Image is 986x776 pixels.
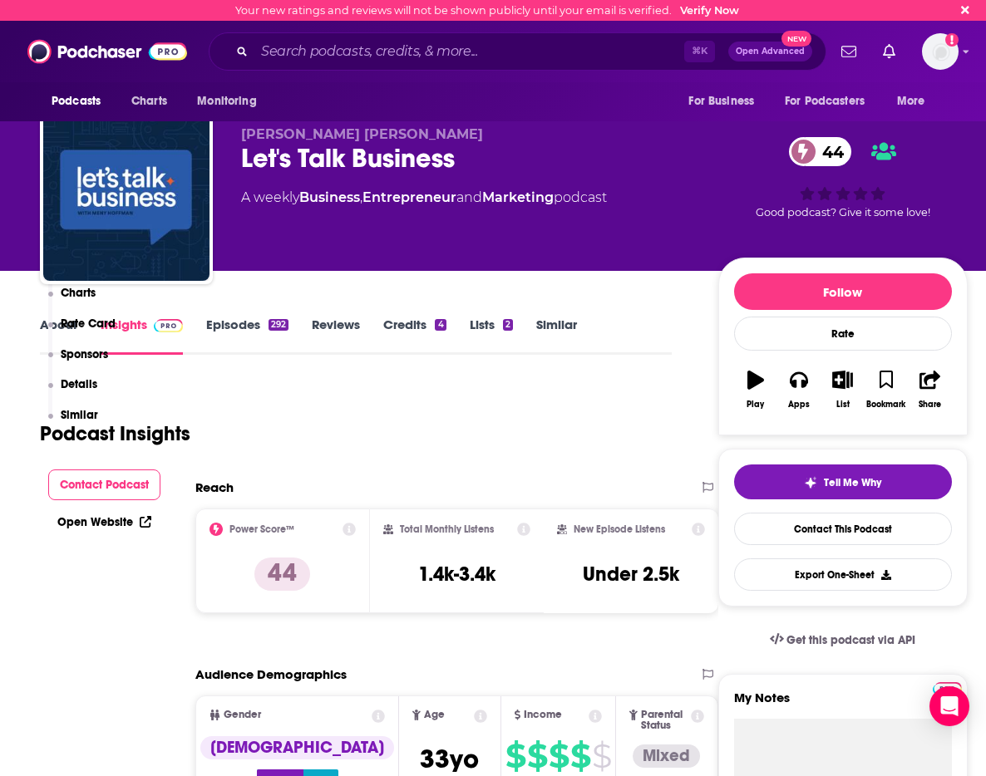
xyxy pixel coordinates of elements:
button: open menu [774,86,889,117]
button: Apps [777,360,821,420]
span: , [360,189,362,205]
div: 292 [269,319,288,331]
span: 33 yo [420,743,479,775]
button: Export One-Sheet [734,558,952,591]
span: Logged in as charlottestone [922,33,959,70]
h2: Audience Demographics [195,666,347,682]
span: $ [570,743,590,769]
span: $ [505,743,525,769]
button: Share [908,360,951,420]
div: [DEMOGRAPHIC_DATA] [200,736,394,759]
input: Search podcasts, credits, & more... [254,38,684,65]
img: Podchaser Pro [933,682,962,695]
h3: Under 2.5k [583,562,679,587]
p: Similar [61,408,98,422]
button: Bookmark [865,360,908,420]
p: Details [61,377,97,391]
a: Credits4 [383,317,446,355]
img: Let's Talk Business [43,115,210,281]
div: Mixed [633,744,700,768]
button: Contact Podcast [48,469,161,500]
div: Apps [788,400,810,410]
span: More [897,90,925,113]
span: [PERSON_NAME] [PERSON_NAME] [241,126,483,142]
img: tell me why sparkle [804,476,817,489]
a: Lists2 [470,317,513,355]
img: Podchaser - Follow, Share and Rate Podcasts [27,36,187,67]
div: 44Good podcast? Give it some love! [718,126,968,229]
button: Similar [48,408,99,439]
span: Charts [131,90,167,113]
button: Details [48,377,98,408]
h2: Total Monthly Listens [400,523,494,535]
span: Age [424,710,445,720]
div: List [836,400,850,410]
div: Play [747,400,764,410]
a: Marketing [482,189,554,205]
span: Good podcast? Give it some love! [756,206,930,219]
a: Show notifications dropdown [835,37,863,66]
p: Rate Card [61,317,116,331]
span: Parental Status [641,710,688,731]
h2: New Episode Listens [574,523,665,535]
button: Play [734,360,777,420]
a: Contact This Podcast [734,513,952,545]
span: and [456,189,482,205]
div: 2 [503,319,513,331]
img: Podchaser Pro [154,319,183,332]
button: tell me why sparkleTell Me Why [734,464,952,499]
span: For Business [688,90,754,113]
span: Income [524,710,562,720]
span: New [781,31,811,47]
span: ⌘ K [684,41,715,62]
span: $ [549,743,569,769]
button: open menu [185,86,278,117]
div: Your new ratings and reviews will not be shown publicly until your email is verified. [235,4,739,17]
h2: Reach [195,479,234,495]
img: User Profile [922,33,959,70]
a: 44 [789,137,852,166]
a: Reviews [312,317,360,355]
div: 4 [435,319,446,331]
span: Podcasts [52,90,101,113]
a: Open Website [57,515,151,529]
span: Gender [224,710,261,720]
span: $ [592,743,611,769]
span: 44 [806,137,852,166]
div: Search podcasts, credits, & more... [209,32,826,71]
a: Pro website [933,680,962,695]
div: Open Intercom Messenger [929,686,969,726]
h3: 1.4k-3.4k [418,562,495,587]
span: Monitoring [197,90,256,113]
a: Get this podcast via API [757,620,929,661]
a: Verify Now [680,4,739,17]
svg: Email not verified [945,33,959,47]
a: Episodes292 [206,317,288,355]
a: Similar [536,317,577,355]
button: Follow [734,273,952,310]
span: For Podcasters [785,90,865,113]
button: open menu [677,86,775,117]
button: Open AdvancedNew [728,42,812,61]
h1: Podcast Insights [40,421,190,446]
h2: Power Score™ [229,523,294,535]
a: Business [299,189,360,205]
div: Share [919,400,941,410]
p: Sponsors [61,347,108,361]
button: open menu [885,86,946,117]
div: Rate [734,317,952,351]
label: My Notes [734,690,952,719]
span: Tell Me Why [824,476,881,489]
button: List [821,360,864,420]
a: About [40,317,77,355]
a: Charts [121,86,177,117]
button: open menu [40,86,122,117]
span: Get this podcast via API [786,633,915,647]
span: $ [527,743,547,769]
button: Show profile menu [922,33,959,70]
a: Entrepreneur [362,189,456,205]
button: Rate Card [48,317,116,347]
span: Open Advanced [736,47,805,56]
